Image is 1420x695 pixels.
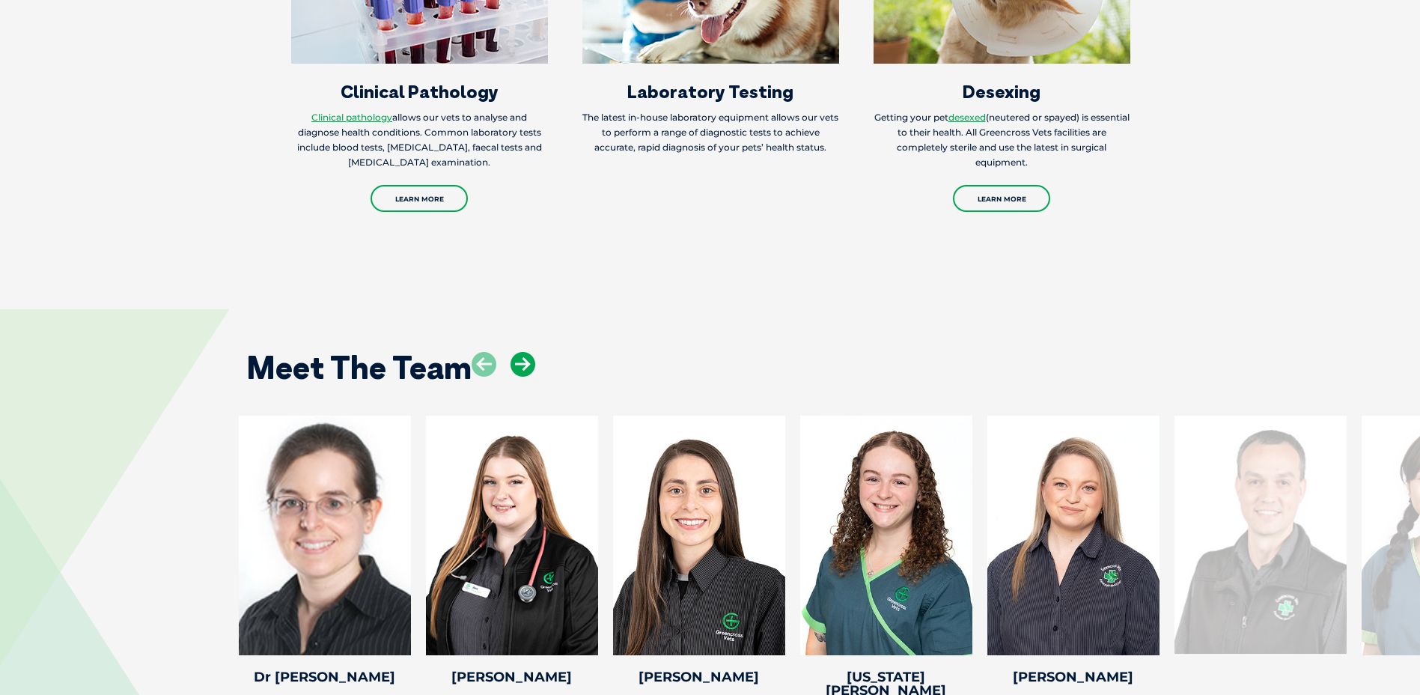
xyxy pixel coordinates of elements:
h4: [PERSON_NAME] [987,670,1160,684]
p: allows our vets to analyse and diagnose health conditions. Common laboratory tests include blood ... [291,110,548,170]
a: desexed [948,112,986,123]
h3: Clinical Pathology [291,82,548,100]
h4: Dr [PERSON_NAME] [239,670,411,684]
h2: Meet The Team [246,352,472,383]
a: Learn More [953,185,1050,212]
p: The latest in-house laboratory equipment allows our vets to perform a range of diagnostic tests t... [582,110,839,155]
h3: Laboratory Testing [582,82,839,100]
h4: [PERSON_NAME] [613,670,785,684]
h4: [PERSON_NAME] [426,670,598,684]
p: Getting your pet (neutered or spayed) is essential to their health. All Greencross Vets facilitie... [874,110,1130,170]
a: Learn More [371,185,468,212]
h3: Desexing [874,82,1130,100]
button: Search [1391,68,1406,83]
a: Clinical pathology [311,112,392,123]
